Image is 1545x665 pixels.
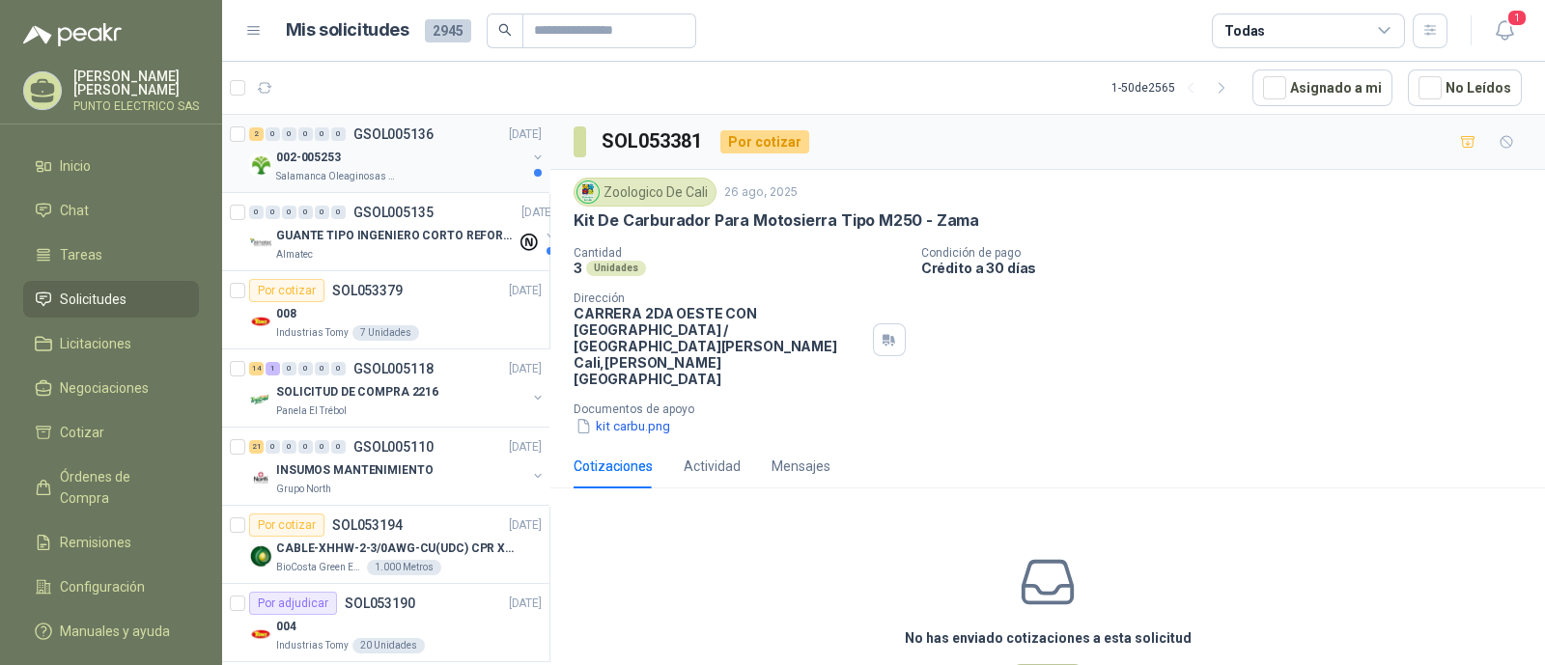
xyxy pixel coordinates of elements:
[60,377,149,399] span: Negociaciones
[60,155,91,177] span: Inicio
[276,383,438,402] p: SOLICITUD DE COMPRA 2216
[23,23,122,46] img: Logo peakr
[276,560,363,575] p: BioCosta Green Energy S.A.S
[60,422,104,443] span: Cotizar
[23,325,199,362] a: Licitaciones
[23,236,199,273] a: Tareas
[266,206,280,219] div: 0
[249,435,546,497] a: 21 0 0 0 0 0 GSOL005110[DATE] Company LogoINSUMOS MANTENIMIENTOGrupo North
[276,540,517,558] p: CABLE-XHHW-2-3/0AWG-CU(UDC) CPR XLPE FR
[282,440,296,454] div: 0
[574,246,906,260] p: Cantidad
[249,513,324,537] div: Por cotizar
[222,584,549,662] a: Por adjudicarSOL053190[DATE] Company Logo004Industrias Tomy20 Unidades
[1111,72,1237,103] div: 1 - 50 de 2565
[60,621,170,642] span: Manuales y ayuda
[249,623,272,646] img: Company Logo
[315,440,329,454] div: 0
[276,618,296,636] p: 004
[249,357,546,419] a: 14 1 0 0 0 0 GSOL005118[DATE] Company LogoSOLICITUD DE COMPRA 2216Panela El Trébol
[1487,14,1522,48] button: 1
[684,456,741,477] div: Actividad
[345,596,415,610] p: SOL053190
[332,284,403,297] p: SOL053379
[772,456,830,477] div: Mensajes
[353,440,434,454] p: GSOL005110
[249,388,272,411] img: Company Logo
[332,518,403,532] p: SOL053194
[574,416,672,436] button: kit carbu.png
[276,461,433,480] p: INSUMOS MANTENIMIENTO
[574,402,1537,416] p: Documentos de apoyo
[249,544,272,568] img: Company Logo
[577,181,599,203] img: Company Logo
[249,127,264,141] div: 2
[249,123,546,184] a: 2 0 0 0 0 0 GSOL005136[DATE] Company Logo002-005253Salamanca Oleaginosas SAS
[921,260,1537,276] p: Crédito a 30 días
[73,100,199,112] p: PUNTO ELECTRICO SAS
[222,271,549,349] a: Por cotizarSOL053379[DATE] Company Logo008Industrias Tomy7 Unidades
[353,362,434,375] p: GSOL005118
[23,458,199,516] a: Órdenes de Compra
[425,19,471,42] span: 2945
[367,560,441,575] div: 1.000 Metros
[331,206,346,219] div: 0
[509,282,542,300] p: [DATE]
[60,532,131,553] span: Remisiones
[331,127,346,141] div: 0
[222,506,549,584] a: Por cotizarSOL053194[DATE] Company LogoCABLE-XHHW-2-3/0AWG-CU(UDC) CPR XLPE FRBioCosta Green Ener...
[315,206,329,219] div: 0
[276,325,349,341] p: Industrias Tomy
[498,23,512,37] span: search
[602,126,705,156] h3: SOL053381
[276,403,347,419] p: Panela El Trébol
[509,125,542,144] p: [DATE]
[315,127,329,141] div: 0
[60,244,102,265] span: Tareas
[352,325,419,341] div: 7 Unidades
[266,127,280,141] div: 0
[509,516,542,535] p: [DATE]
[249,362,264,375] div: 14
[249,440,264,454] div: 21
[282,206,296,219] div: 0
[249,206,264,219] div: 0
[315,362,329,375] div: 0
[509,360,542,378] p: [DATE]
[266,362,280,375] div: 1
[23,281,199,318] a: Solicitudes
[353,127,434,141] p: GSOL005136
[352,638,425,653] div: 20 Unidades
[331,440,346,454] div: 0
[23,192,199,229] a: Chat
[276,482,331,497] p: Grupo North
[720,130,809,153] div: Por cotizar
[249,279,324,302] div: Por cotizar
[60,289,126,310] span: Solicitudes
[249,153,272,177] img: Company Logo
[276,227,517,245] p: GUANTE TIPO INGENIERO CORTO REFORZADO
[276,305,296,323] p: 008
[1252,69,1392,106] button: Asignado a mi
[921,246,1537,260] p: Condición de pago
[574,291,865,305] p: Dirección
[1408,69,1522,106] button: No Leídos
[249,201,558,263] a: 0 0 0 0 0 0 GSOL005135[DATE] Company LogoGUANTE TIPO INGENIERO CORTO REFORZADOAlmatec
[23,568,199,605] a: Configuración
[574,305,865,387] p: CARRERA 2DA OESTE CON [GEOGRAPHIC_DATA] / [GEOGRAPHIC_DATA][PERSON_NAME] Cali , [PERSON_NAME][GEO...
[266,440,280,454] div: 0
[73,69,199,97] p: [PERSON_NAME] [PERSON_NAME]
[249,310,272,333] img: Company Logo
[60,466,181,509] span: Órdenes de Compra
[298,127,313,141] div: 0
[1224,20,1265,42] div: Todas
[574,178,716,207] div: Zoologico De Cali
[282,362,296,375] div: 0
[23,414,199,451] a: Cotizar
[249,466,272,489] img: Company Logo
[249,232,272,255] img: Company Logo
[298,440,313,454] div: 0
[574,210,979,231] p: Kit De Carburador Para Motosierra Tipo M250 - Zama
[249,592,337,615] div: Por adjudicar
[298,362,313,375] div: 0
